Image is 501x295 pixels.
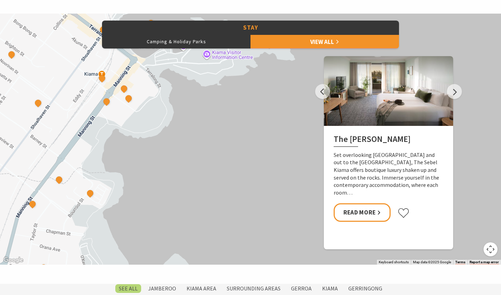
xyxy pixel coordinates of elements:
[288,284,315,293] label: Gerroa
[28,199,37,209] button: See detail about Kiama 617 Motel
[86,189,95,198] button: See detail about Surf Beach Holiday Park
[470,260,499,264] a: Report a map error
[2,256,25,265] img: Google
[102,35,250,48] button: Camping & Holiday Parks
[315,84,330,99] button: Previous
[55,175,64,184] button: See detail about Bikini Surf Beach Kiama
[102,97,111,106] button: See detail about Kove Apartments Kiama
[345,284,386,293] label: Gerringong
[484,242,498,256] button: Map camera controls
[183,284,220,293] label: Kiama Area
[115,284,141,293] label: SEE All
[398,208,409,218] button: Click to favourite The Sebel Kiama
[379,260,409,265] button: Keyboard shortcuts
[319,284,341,293] label: Kiama
[7,50,16,59] button: See detail about Coastal Escape Specialists
[2,256,25,265] a: Click to see this area on Google Maps
[119,84,129,93] button: See detail about Seabreeze Luxury Apartment Kiama
[455,260,465,264] a: Terms (opens in new tab)
[250,35,399,48] a: View All
[334,151,443,197] p: Set overlooking [GEOGRAPHIC_DATA] and out to the [GEOGRAPHIC_DATA], The Sebel Kiama offers boutiq...
[447,84,462,99] button: Next
[124,94,133,103] button: See detail about Oceanview Kiama
[334,203,391,222] a: Read More
[102,21,399,35] button: Stay
[34,98,43,107] button: See detail about Lions Cottage
[413,260,451,264] span: Map data ©2025 Google
[223,284,284,293] label: Surrounding Areas
[97,74,107,83] button: See detail about Nova Kiama
[334,134,443,147] h2: The [PERSON_NAME]
[145,284,180,293] label: Jamberoo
